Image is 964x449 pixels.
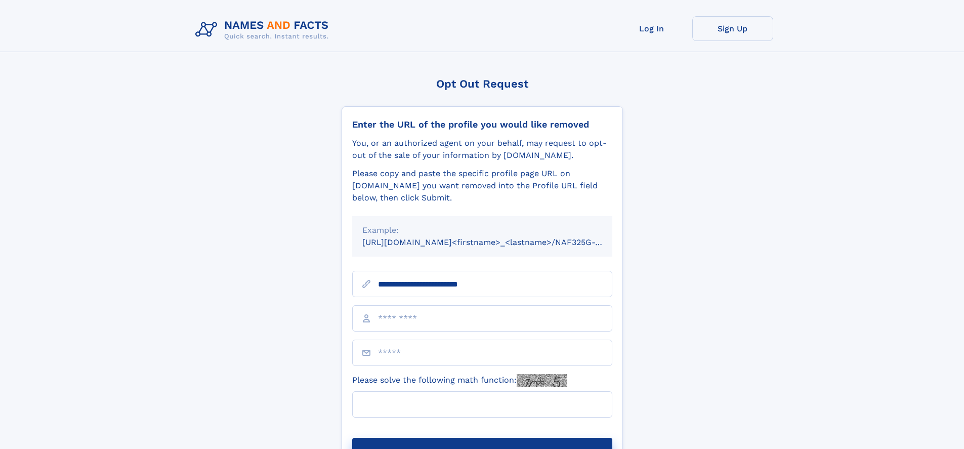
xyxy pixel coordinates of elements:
img: Logo Names and Facts [191,16,337,44]
div: Opt Out Request [342,77,623,90]
a: Sign Up [692,16,773,41]
a: Log In [611,16,692,41]
label: Please solve the following math function: [352,374,567,387]
div: Please copy and paste the specific profile page URL on [DOMAIN_NAME] you want removed into the Pr... [352,168,612,204]
small: [URL][DOMAIN_NAME]<firstname>_<lastname>/NAF325G-xxxxxxxx [362,237,632,247]
div: You, or an authorized agent on your behalf, may request to opt-out of the sale of your informatio... [352,137,612,161]
div: Enter the URL of the profile you would like removed [352,119,612,130]
div: Example: [362,224,602,236]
